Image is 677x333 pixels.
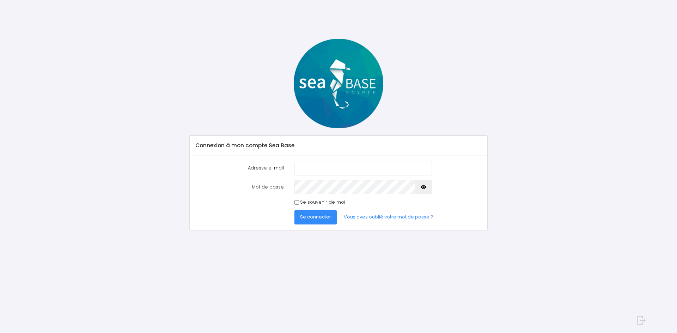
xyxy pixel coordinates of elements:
span: Se connecter [300,214,331,220]
label: Adresse e-mail [190,161,289,175]
a: Vous avez oublié votre mot de passe ? [338,210,439,224]
button: Se connecter [294,210,337,224]
label: Mot de passe [190,180,289,194]
div: Connexion à mon compte Sea Base [190,136,487,155]
label: Se souvenir de moi [300,199,345,206]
